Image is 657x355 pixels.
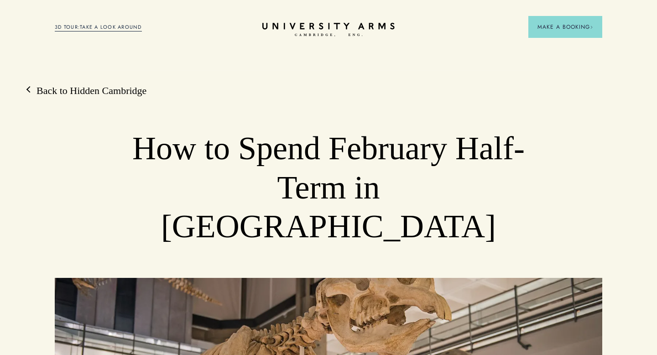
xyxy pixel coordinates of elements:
a: Home [262,23,395,37]
h1: How to Spend February Half-Term in [GEOGRAPHIC_DATA] [109,129,547,246]
img: Arrow icon [590,26,593,29]
button: Make a BookingArrow icon [528,16,602,38]
span: Make a Booking [537,23,593,31]
a: 3D TOUR:TAKE A LOOK AROUND [55,23,142,31]
a: Back to Hidden Cambridge [27,84,146,98]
